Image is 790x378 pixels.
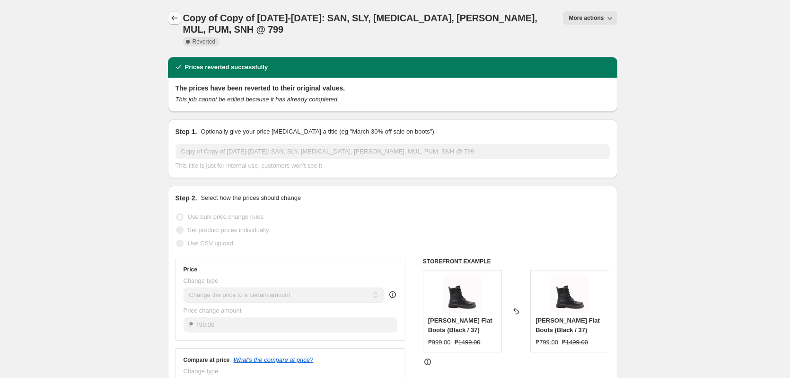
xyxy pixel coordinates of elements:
[176,83,610,93] h2: The prices have been reverted to their original values.
[176,144,610,159] input: 30% off holiday sale
[168,11,181,25] button: Price change jobs
[184,356,230,364] h3: Compare at price
[188,226,269,234] span: Set product prices individually
[234,356,314,363] button: What's the compare at price?
[176,162,322,169] span: This title is just for internal use, customers won't see it
[185,63,268,72] h2: Prices reverted successfully
[428,338,451,347] div: ₱999.00
[176,127,197,136] h2: Step 1.
[535,338,558,347] div: ₱799.00
[423,258,610,265] h6: STOREFRONT EXAMPLE
[551,275,589,313] img: Kinley_Black_1_80x.jpg
[201,127,434,136] p: Optionally give your price [MEDICAL_DATA] a title (eg "March 30% off sale on boots")
[184,277,219,284] span: Change type
[562,338,588,347] strike: ₱1499.00
[196,317,398,333] input: 80.00
[455,338,481,347] strike: ₱1499.00
[563,11,617,25] button: More actions
[189,321,193,328] span: ₱
[388,290,397,299] div: help
[201,193,301,203] p: Select how the prices should change
[176,193,197,203] h2: Step 2.
[569,14,604,22] span: More actions
[443,275,481,313] img: Kinley_Black_1_80x.jpg
[188,213,263,220] span: Use bulk price change rules
[184,266,197,273] h3: Price
[176,96,339,103] i: This job cannot be edited because it has already completed.
[183,13,537,35] span: Copy of Copy of [DATE]-[DATE]: SAN, SLY, [MEDICAL_DATA], [PERSON_NAME], MUL, PUM, SNH @ 799
[535,317,600,333] span: [PERSON_NAME] Flat Boots (Black / 37)
[193,38,216,45] span: Reverted
[188,240,233,247] span: Use CSV upload
[428,317,492,333] span: [PERSON_NAME] Flat Boots (Black / 37)
[184,307,242,314] span: Price change amount
[184,368,219,375] span: Change type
